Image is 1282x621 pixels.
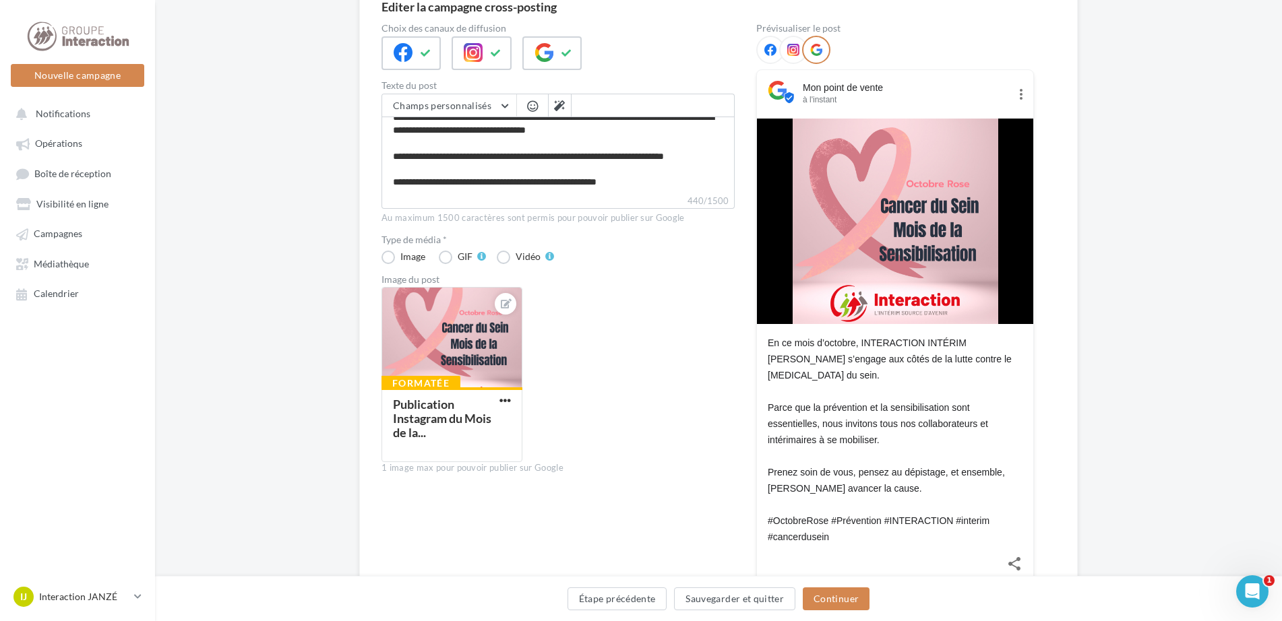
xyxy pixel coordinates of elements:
div: Image du post [381,275,735,284]
div: à l'instant [803,94,1009,105]
label: Type de média * [381,235,735,244]
a: Campagnes [8,221,147,245]
img: Publication Instagram du Mois de la Sensibilisation au Cancer du Sein Dégradé Rose [793,119,998,324]
button: Étape précédente [568,587,667,610]
iframe: Intercom live chat [1236,575,1269,608]
a: Boîte de réception [8,161,147,186]
a: Visibilité en ligne [8,191,147,216]
div: Formatée [381,376,460,391]
div: GIF [458,252,472,261]
div: Publication Instagram du Mois de la... [393,397,491,440]
span: Campagnes [34,228,82,240]
div: En ce mois d’octobre, INTERACTION INTÉRIM [PERSON_NAME] s’engage aux côtés de la lutte contre le ... [768,335,1022,545]
span: Médiathèque [34,258,89,269]
a: Calendrier [8,281,147,305]
div: Editer la campagne cross-posting [381,1,557,13]
span: Opérations [35,138,82,150]
label: Texte du post [381,81,735,90]
span: Boîte de réception [34,168,111,179]
button: Sauvegarder et quitter [674,587,795,610]
span: Calendrier [34,288,79,300]
button: Champs personnalisés [382,94,516,117]
div: Au maximum 1500 caractères sont permis pour pouvoir publier sur Google [381,212,735,224]
span: Notifications [36,108,90,119]
div: Image [400,252,425,261]
button: Notifications [8,101,142,125]
div: 1 image max pour pouvoir publier sur Google [381,462,735,474]
div: Prévisualiser le post [756,24,1034,33]
a: IJ Interaction JANZÉ [11,584,144,610]
span: Champs personnalisés [393,100,491,111]
span: 1 [1264,575,1275,586]
p: Interaction JANZÉ [39,590,129,603]
div: Mon point de vente [803,81,1009,94]
label: 440/1500 [381,194,735,209]
button: Continuer [803,587,869,610]
span: Visibilité en ligne [36,198,109,209]
a: Opérations [8,131,147,155]
span: IJ [20,590,27,603]
a: Médiathèque [8,251,147,275]
button: Nouvelle campagne [11,64,144,87]
div: Vidéo [516,252,541,261]
label: Choix des canaux de diffusion [381,24,735,33]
